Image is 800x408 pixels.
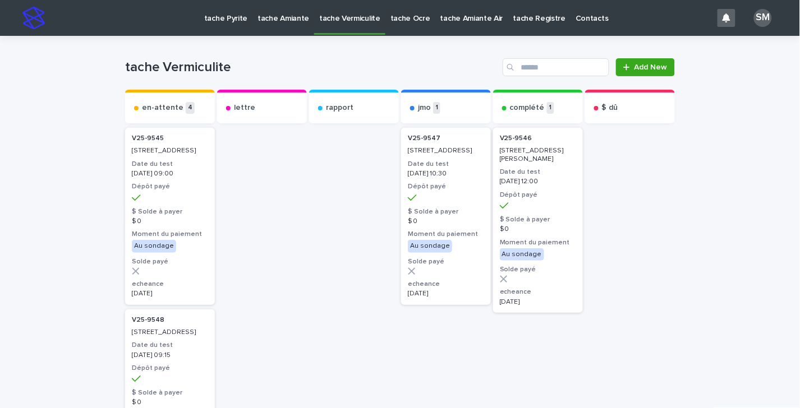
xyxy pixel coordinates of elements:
[616,58,675,76] a: Add New
[408,147,484,155] p: [STREET_ADDRESS]
[408,290,484,298] p: [DATE]
[132,341,208,350] h3: Date du test
[500,168,576,177] h3: Date du test
[408,182,484,191] h3: Dépôt payé
[132,147,208,155] p: [STREET_ADDRESS]
[500,298,576,306] p: [DATE]
[132,230,208,239] h3: Moment du paiement
[493,128,583,313] a: V25-9546 [STREET_ADDRESS][PERSON_NAME]Date du test[DATE] 12:00Dépôt payé$ Solde à payer$ 0Moment ...
[408,230,484,239] h3: Moment du paiement
[408,280,484,289] h3: echeance
[132,207,208,216] h3: $ Solde à payer
[418,103,431,113] p: jmo
[408,217,484,225] p: $ 0
[500,135,532,142] p: V25-9546
[547,102,554,114] p: 1
[408,135,440,142] p: V25-9547
[500,147,576,163] p: [STREET_ADDRESS][PERSON_NAME]
[500,225,576,233] p: $ 0
[132,170,208,178] p: [DATE] 09:00
[500,178,576,186] p: [DATE] 12:00
[408,160,484,169] h3: Date du test
[132,257,208,266] h3: Solde payé
[132,160,208,169] h3: Date du test
[125,59,498,76] h1: tache Vermiculite
[602,103,618,113] p: $ dû
[510,103,545,113] p: complété
[500,191,576,200] h3: Dépôt payé
[22,7,45,29] img: stacker-logo-s-only.png
[433,102,440,114] p: 1
[500,215,576,224] h3: $ Solde à payer
[408,207,484,216] h3: $ Solde à payer
[125,128,215,305] a: V25-9545 [STREET_ADDRESS]Date du test[DATE] 09:00Dépôt payé$ Solde à payer$ 0Moment du paiementAu...
[408,257,484,266] h3: Solde payé
[132,328,208,336] p: [STREET_ADDRESS]
[408,240,452,252] div: Au sondage
[408,170,484,178] p: [DATE] 10:30
[500,288,576,296] h3: echeance
[234,103,255,113] p: lettre
[500,248,544,261] div: Au sondage
[132,280,208,289] h3: echeance
[132,388,208,397] h3: $ Solde à payer
[503,58,609,76] input: Search
[132,135,164,142] p: V25-9545
[132,351,208,359] p: [DATE] 09:15
[132,290,208,298] p: [DATE]
[132,364,208,373] h3: Dépôt payé
[132,217,208,225] p: $ 0
[500,265,576,274] h3: Solde payé
[132,182,208,191] h3: Dépôt payé
[132,398,208,406] p: $ 0
[500,238,576,247] h3: Moment du paiement
[326,103,353,113] p: rapport
[142,103,183,113] p: en-attente
[635,63,668,71] span: Add New
[186,102,195,114] p: 4
[754,9,772,27] div: SM
[401,128,491,305] a: V25-9547 [STREET_ADDRESS]Date du test[DATE] 10:30Dépôt payé$ Solde à payer$ 0Moment du paiementAu...
[132,316,164,324] p: V25-9548
[132,240,176,252] div: Au sondage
